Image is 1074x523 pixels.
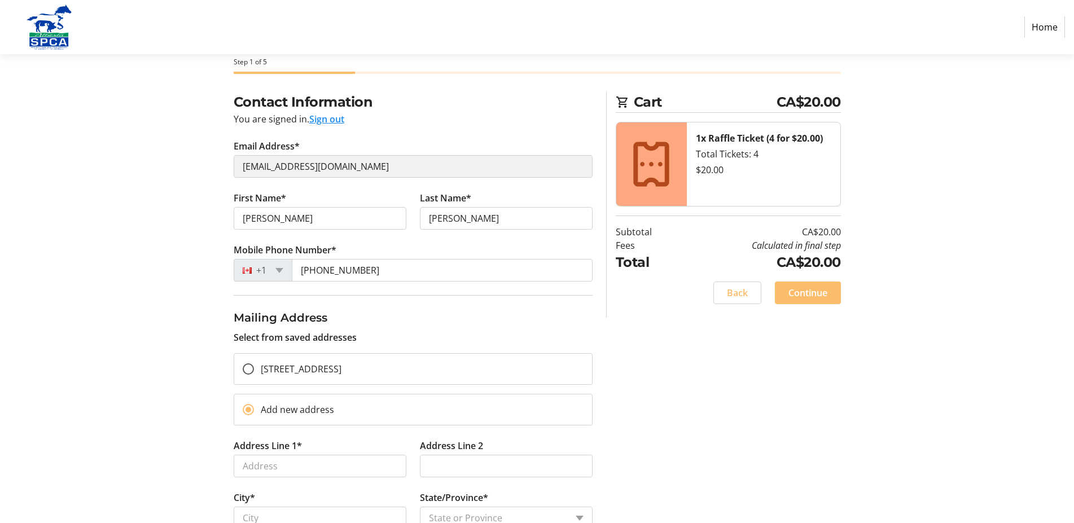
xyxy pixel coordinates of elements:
td: Subtotal [616,225,681,239]
div: You are signed in. [234,112,593,126]
span: CA$20.00 [777,92,841,112]
td: CA$20.00 [681,252,841,273]
button: Sign out [309,112,344,126]
label: Email Address* [234,139,300,153]
span: Back [727,286,748,300]
div: Step 1 of 5 [234,57,841,67]
td: Total [616,252,681,273]
label: Address Line 1* [234,439,302,452]
strong: 1x Raffle Ticket (4 for $20.00) [696,132,823,144]
input: (506) 234-5678 [292,259,593,282]
h2: Contact Information [234,92,593,112]
div: Total Tickets: 4 [696,147,831,161]
label: State/Province* [420,491,488,504]
div: $20.00 [696,163,831,177]
label: Mobile Phone Number* [234,243,336,257]
div: Select from saved addresses [234,309,593,344]
td: CA$20.00 [681,225,841,239]
label: First Name* [234,191,286,205]
span: [STREET_ADDRESS] [261,363,341,375]
img: Alberta SPCA's Logo [9,5,89,50]
label: City* [234,491,255,504]
label: Last Name* [420,191,471,205]
span: Continue [788,286,827,300]
label: Address Line 2 [420,439,483,452]
h3: Mailing Address [234,309,593,326]
input: Address [234,455,406,477]
button: Continue [775,282,841,304]
button: Back [713,282,761,304]
td: Calculated in final step [681,239,841,252]
label: Add new address [254,403,334,416]
span: Cart [634,92,777,112]
td: Fees [616,239,681,252]
a: Home [1024,16,1065,38]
